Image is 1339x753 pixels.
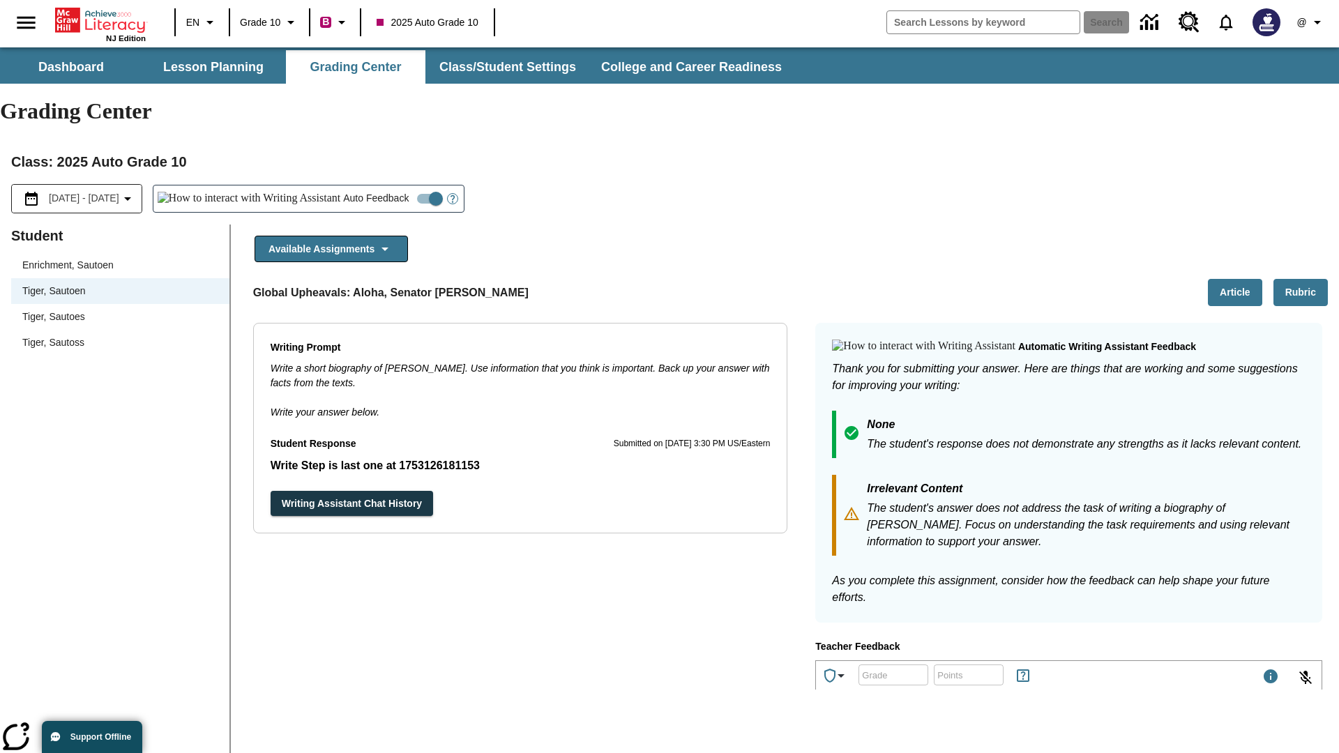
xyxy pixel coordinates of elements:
[271,457,771,474] p: Student Response
[1262,668,1279,687] div: Maximum 1000 characters Press Escape to exit toolbar and use left and right arrow keys to access ...
[867,500,1306,550] p: The student's answer does not address the task of writing a biography of [PERSON_NAME]. Focus on ...
[377,15,478,30] span: 2025 Auto Grade 10
[1018,340,1196,355] p: Automatic writing assistant feedback
[934,664,1004,685] div: Points: Must be equal to or less than 25.
[1170,3,1208,41] a: Resource Center, Will open in new tab
[6,2,47,43] button: Open side menu
[867,480,1306,500] p: Irrelevant Content
[22,310,218,324] span: Tiger, Sautoes
[1208,4,1244,40] a: Notifications
[322,13,329,31] span: B
[343,191,409,206] span: Auto Feedback
[17,190,136,207] button: Select the date range menu item
[70,732,131,742] span: Support Offline
[240,15,280,30] span: Grade 10
[186,15,199,30] span: EN
[1273,279,1328,306] button: Rubric, Will open in new tab
[832,360,1306,394] p: Thank you for submitting your answer. Here are things that are working and some suggestions for i...
[11,252,229,278] div: Enrichment, Sautoen
[1,50,141,84] button: Dashboard
[1208,279,1262,306] button: Article, Will open in new tab
[271,390,771,420] p: Write your answer below.
[1289,10,1333,35] button: Profile/Settings
[271,340,771,356] p: Writing Prompt
[106,34,146,43] span: NJ Edition
[49,191,119,206] span: [DATE] - [DATE]
[158,192,341,206] img: How to interact with Writing Assistant
[6,11,204,24] body: Type your response here.
[441,185,464,212] button: Open Help for Writing Assistant
[1244,4,1289,40] button: Select a new avatar
[271,361,771,390] p: Write a short biography of [PERSON_NAME]. Use information that you think is important. Back up yo...
[180,10,225,35] button: Language: EN, Select a language
[315,10,356,35] button: Boost Class color is violet red. Change class color
[271,436,356,452] p: Student Response
[119,190,136,207] svg: Collapse Date Range Filter
[867,416,1301,436] p: None
[253,284,529,301] p: Global Upheavals: Aloha, Senator [PERSON_NAME]
[858,656,928,693] input: Grade: Letters, numbers, %, + and - are allowed.
[144,50,283,84] button: Lesson Planning
[934,656,1004,693] input: Points: Must be equal to or less than 25.
[22,284,218,298] span: Tiger, Sautoen
[11,304,229,330] div: Tiger, Sautoes
[832,340,1015,353] img: How to interact with Writing Assistant
[11,278,229,304] div: Tiger, Sautoen
[11,225,229,247] p: Student
[1132,3,1170,42] a: Data Center
[234,10,305,35] button: Grade: Grade 10, Select a grade
[255,236,408,263] button: Available Assignments
[1296,15,1306,30] span: @
[1253,8,1280,36] img: Avatar
[614,437,771,451] p: Submitted on [DATE] 3:30 PM US/Eastern
[1289,661,1322,694] button: Click to activate and allow voice recognition
[55,5,146,43] div: Home
[867,436,1301,452] p: The student's response does not demonstrate any strengths as it lacks relevant content.
[590,50,793,84] button: College and Career Readiness
[22,335,218,350] span: Tiger, Sautoss
[832,572,1306,606] p: As you complete this assignment, consider how the feedback can help shape your future efforts.
[286,50,425,84] button: Grading Center
[271,491,433,517] button: Writing Assistant Chat History
[815,639,1322,655] p: Teacher Feedback
[55,6,146,34] a: Home
[11,151,1328,173] h2: Class : 2025 Auto Grade 10
[858,664,928,685] div: Grade: Letters, numbers, %, + and - are allowed.
[22,258,218,273] span: Enrichment, Sautoen
[887,11,1080,33] input: search field
[271,457,771,474] p: Write Step is last one at 1753126181153
[428,50,587,84] button: Class/Student Settings
[1009,662,1037,690] button: Rules for Earning Points and Achievements, Will open in new tab
[11,330,229,356] div: Tiger, Sautoss
[42,721,142,753] button: Support Offline
[816,662,855,690] button: Achievements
